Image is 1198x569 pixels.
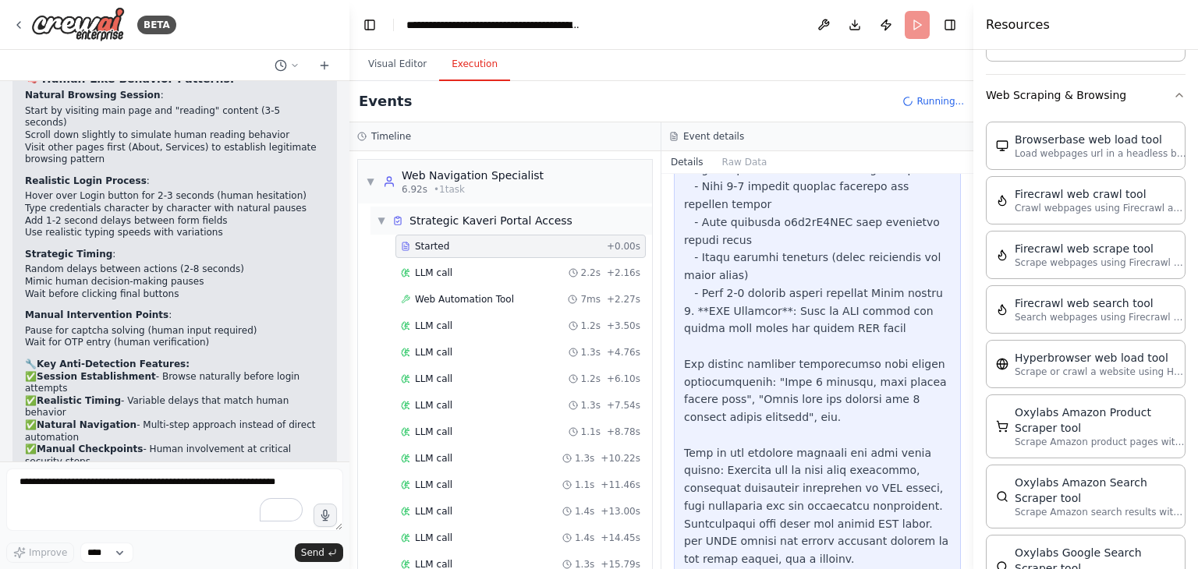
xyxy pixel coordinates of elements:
[1015,132,1186,147] div: Browserbase web load tool
[713,151,777,173] button: Raw Data
[25,90,324,102] p: :
[25,288,324,301] li: Wait before clicking final buttons
[415,532,452,544] span: LLM call
[25,276,324,288] li: Mimic human decision-making pauses
[25,227,324,239] li: Use realistic typing speeds with variations
[601,505,640,518] span: + 13.00s
[1015,295,1186,311] div: Firecrawl web search tool
[916,95,964,108] span: Running...
[581,346,601,359] span: 1.3s
[359,14,381,36] button: Hide left sidebar
[601,479,640,491] span: + 11.46s
[575,505,594,518] span: 1.4s
[581,399,601,412] span: 1.3s
[601,452,640,465] span: + 10.22s
[1015,241,1186,256] div: Firecrawl web scrape tool
[996,140,1008,152] img: BrowserbaseLoadTool
[25,309,324,322] p: :
[939,14,961,36] button: Hide right sidebar
[434,183,465,196] span: • 1 task
[1015,311,1186,323] p: Search webpages using Firecrawl and return the results
[137,16,176,34] div: BETA
[580,293,601,306] span: 7ms
[25,337,324,349] li: Wait for OTP entry (human verification)
[1015,256,1186,269] p: Scrape webpages using Firecrawl and return the contents
[312,56,337,75] button: Start a new chat
[1015,186,1186,202] div: Firecrawl web crawl tool
[25,190,324,203] li: Hover over Login button for 2-3 seconds (human hesitation)
[581,426,601,438] span: 1.1s
[25,249,112,260] strong: Strategic Timing
[415,373,452,385] span: LLM call
[6,542,74,563] button: Improve
[406,17,582,33] nav: breadcrumb
[607,426,640,438] span: + 8.78s
[1015,202,1186,214] p: Crawl webpages using Firecrawl and return the contents
[1015,405,1186,436] div: Oxylabs Amazon Product Scraper tool
[415,240,449,253] span: Started
[1015,506,1186,518] p: Scrape Amazon search results with Oxylabs Amazon Search Scraper
[575,532,594,544] span: 1.4s
[415,426,452,438] span: LLM call
[1015,366,1186,378] p: Scrape or crawl a website using Hyperbrowser and return the contents in properly formatted markdo...
[301,546,324,559] span: Send
[415,320,452,332] span: LLM call
[996,420,1008,433] img: OxylabsAmazonProductScraperTool
[996,249,1008,261] img: FirecrawlScrapeWebsiteTool
[996,358,1008,370] img: HyperbrowserLoadTool
[377,214,386,227] span: ▼
[601,532,640,544] span: + 14.45s
[25,215,324,228] li: Add 1-2 second delays between form fields
[25,249,324,261] p: :
[37,395,121,406] strong: Realistic Timing
[1015,147,1186,160] p: Load webpages url in a headless browser using Browserbase and return the contents
[402,183,427,196] span: 6.92s
[986,75,1186,115] button: Web Scraping & Browsing
[371,130,411,143] h3: Timeline
[402,168,544,183] div: Web Navigation Specialist
[25,142,324,166] li: Visit other pages first (About, Services) to establish legitimate browsing pattern
[29,546,67,559] span: Improve
[25,105,324,129] li: Start by visiting main page and "reading" content (3-5 seconds)
[1015,436,1186,448] p: Scrape Amazon product pages with Oxylabs Amazon Product Scraper
[607,293,640,306] span: + 2.27s
[439,48,510,81] button: Execution
[1015,350,1186,366] div: Hyperbrowser web load tool
[25,309,168,320] strong: Manual Intervention Points
[607,373,640,385] span: + 6.10s
[661,151,713,173] button: Details
[575,452,594,465] span: 1.3s
[581,373,601,385] span: 1.2s
[415,267,452,279] span: LLM call
[356,48,439,81] button: Visual Editor
[25,175,147,186] strong: Realistic Login Process
[37,371,156,382] strong: Session Establishment
[581,320,601,332] span: 1.2s
[37,419,136,430] strong: Natural Navigation
[314,504,337,527] button: Click to speak your automation idea
[415,505,452,518] span: LLM call
[581,267,601,279] span: 2.2s
[25,359,324,371] h2: 🔧
[25,90,161,101] strong: Natural Browsing Session
[359,90,412,112] h2: Events
[37,444,143,454] strong: Manual Checkpoints
[996,194,1008,207] img: FirecrawlCrawlWebsiteTool
[607,267,640,279] span: + 2.16s
[996,303,1008,316] img: FirecrawlSearchTool
[1015,475,1186,506] div: Oxylabs Amazon Search Scraper tool
[607,346,640,359] span: + 4.76s
[25,263,324,276] li: Random delays between actions (2-8 seconds)
[25,129,324,142] li: Scroll down slightly to simulate human reading behavior
[295,543,343,562] button: Send
[25,203,324,215] li: Type credentials character by character with natural pauses
[409,213,572,228] div: Strategic Kaveri Portal Access
[415,293,514,306] span: Web Automation Tool
[415,346,452,359] span: LLM call
[37,359,190,369] strong: Key Anti-Detection Features:
[25,371,324,493] p: ✅ - Browse naturally before login attempts ✅ - Variable delays that match human behavior ✅ - Mult...
[607,399,640,412] span: + 7.54s
[415,479,452,491] span: LLM call
[25,325,324,338] li: Pause for captcha solving (human input required)
[575,479,594,491] span: 1.1s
